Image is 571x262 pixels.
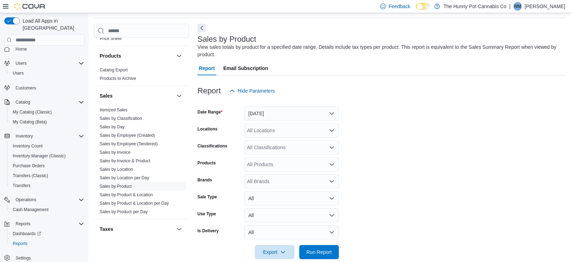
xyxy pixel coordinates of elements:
label: Sale Type [198,194,217,200]
span: NM [514,2,521,11]
a: Sales by Product [100,184,132,189]
button: Next [198,24,206,32]
span: Customers [13,83,84,92]
h3: Sales [100,92,113,99]
a: Inventory Manager (Classic) [10,152,69,160]
button: Catalog [1,97,87,107]
button: Reports [7,239,87,249]
button: All [244,191,339,205]
span: Sales by Invoice [100,150,130,155]
span: Inventory Manager (Classic) [13,153,66,159]
a: Cash Management [10,205,51,214]
span: Users [10,69,84,77]
span: Sales by Invoice & Product [100,158,150,164]
a: Inventory Count [10,142,46,150]
span: Dashboards [13,231,41,237]
h3: Sales by Product [198,35,256,43]
span: Purchase Orders [13,163,45,169]
span: Catalog [13,98,84,106]
label: Use Type [198,211,216,217]
a: My Catalog (Beta) [10,118,50,126]
a: Transfers [10,181,33,190]
span: Email Subscription [223,61,268,75]
span: Inventory Count [10,142,84,150]
button: Open list of options [329,128,335,133]
div: Nick Miszuk [513,2,522,11]
button: Export [255,245,294,259]
h3: Products [100,52,121,59]
label: Products [198,160,216,166]
span: Catalog [16,99,30,105]
a: My Catalog (Classic) [10,108,55,116]
button: Inventory Manager (Classic) [7,151,87,161]
button: Sales [175,92,183,100]
span: Load All Apps in [GEOGRAPHIC_DATA] [20,17,84,31]
a: Sales by Invoice & Product [100,158,150,163]
span: Transfers (Classic) [13,173,48,179]
div: Sales [94,106,189,219]
span: Operations [13,196,84,204]
a: Sales by Invoice [100,150,130,155]
p: The Hunny Pot Cannabis Co [443,2,506,11]
p: [PERSON_NAME] [525,2,565,11]
span: Inventory Count [13,143,43,149]
span: Transfers (Classic) [10,171,84,180]
h3: Report [198,87,221,95]
a: Price Sheet [100,36,122,41]
button: Customers [1,82,87,93]
a: Sales by Classification [100,116,142,121]
span: Catalog Export [100,67,128,73]
p: | [509,2,511,11]
a: Sales by Employee (Tendered) [100,141,158,146]
a: Sales by Product & Location [100,192,153,197]
button: Open list of options [329,145,335,150]
span: Sales by Location per Day [100,175,149,181]
span: Feedback [389,3,410,10]
a: Sales by Product & Location per Day [100,201,169,206]
button: Open list of options [329,179,335,184]
span: Reports [10,239,84,248]
a: Catalog Export [100,68,128,72]
span: Products to Archive [100,76,136,81]
button: Operations [13,196,39,204]
label: Date Range [198,109,223,115]
span: Sales by Location [100,167,133,172]
button: Catalog [13,98,33,106]
label: Classifications [198,143,228,149]
span: Itemized Sales [100,107,128,113]
button: Taxes [175,225,183,233]
a: Sales by Location [100,167,133,172]
span: Reports [13,220,84,228]
span: Users [16,60,27,66]
h3: Taxes [100,226,113,233]
button: Inventory [13,132,36,140]
button: Run Report [299,245,339,259]
button: All [244,225,339,239]
button: Hide Parameters [226,84,278,98]
button: Users [13,59,29,68]
a: Dashboards [7,229,87,239]
div: View sales totals by product for a specified date range. Details include tax types per product. T... [198,43,562,58]
span: Customers [16,85,36,91]
span: Reports [13,241,28,246]
button: My Catalog (Beta) [7,117,87,127]
button: Transfers (Classic) [7,171,87,181]
span: Dashboards [10,229,84,238]
a: Transfers (Classic) [10,171,51,180]
button: Users [7,68,87,78]
span: Transfers [13,183,30,188]
span: Sales by Day [100,124,125,130]
span: Sales by Employee (Tendered) [100,141,158,147]
button: Inventory Count [7,141,87,151]
span: Export [259,245,290,259]
span: Run Report [306,249,332,256]
span: My Catalog (Beta) [13,119,47,125]
span: Inventory [13,132,84,140]
span: Operations [16,197,36,203]
button: [DATE] [244,106,339,121]
a: Itemized Sales [100,107,128,112]
a: Dashboards [10,229,44,238]
span: Transfers [10,181,84,190]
